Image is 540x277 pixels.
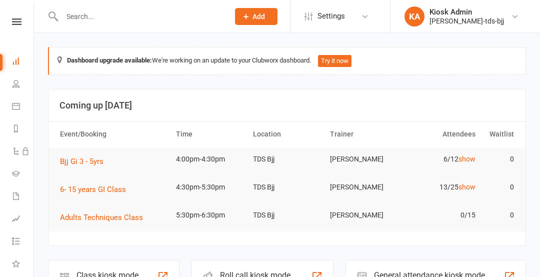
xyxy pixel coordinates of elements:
td: [PERSON_NAME] [325,203,402,227]
td: TDS Bjj [248,147,325,171]
button: 6- 15 years GI Class [60,183,133,195]
div: Kiosk Admin [429,7,504,16]
h3: Coming up [DATE] [59,100,514,110]
div: KA [404,6,424,26]
a: Dashboard [12,51,34,73]
th: Event/Booking [55,121,171,147]
span: Adults Techniques Class [60,213,143,222]
a: show [458,155,475,163]
td: 0 [480,175,518,199]
span: Settings [317,5,345,27]
div: [PERSON_NAME]-tds-bjj [429,16,504,25]
td: [PERSON_NAME] [325,175,402,199]
button: Try it now [318,55,351,67]
td: 0/15 [402,203,479,227]
span: Bjj Gi 3 - 5yrs [60,157,103,166]
button: Bjj Gi 3 - 5yrs [60,155,110,167]
td: 4:30pm-5:30pm [171,175,248,199]
th: Waitlist [480,121,518,147]
td: 0 [480,147,518,171]
a: Calendar [12,96,34,118]
td: 4:00pm-4:30pm [171,147,248,171]
button: Add [235,8,277,25]
th: Location [248,121,325,147]
th: Attendees [402,121,479,147]
span: 6- 15 years GI Class [60,185,126,194]
strong: Dashboard upgrade available: [67,56,152,64]
td: [PERSON_NAME] [325,147,402,171]
th: Time [171,121,248,147]
td: 5:30pm-6:30pm [171,203,248,227]
a: Reports [12,118,34,141]
input: Search... [59,9,222,23]
a: show [458,183,475,191]
a: Assessments [12,208,34,231]
td: 6/12 [402,147,479,171]
button: Adults Techniques Class [60,211,150,223]
a: People [12,73,34,96]
td: 13/25 [402,175,479,199]
td: TDS Bjj [248,203,325,227]
a: What's New [12,253,34,276]
span: Add [252,12,265,20]
td: 0 [480,203,518,227]
td: TDS Bjj [248,175,325,199]
div: We're working on an update to your Clubworx dashboard. [48,47,526,75]
th: Trainer [325,121,402,147]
